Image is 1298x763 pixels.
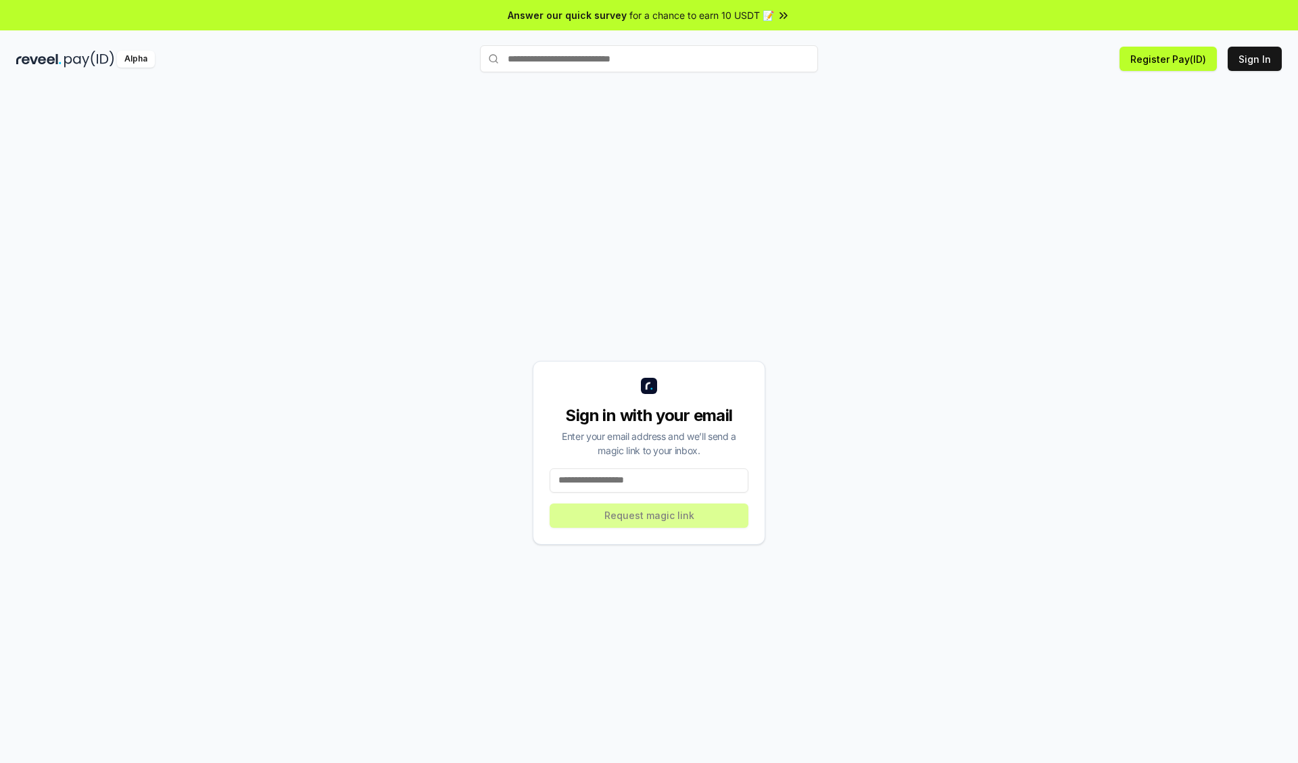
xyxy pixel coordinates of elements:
div: Sign in with your email [550,405,748,426]
span: for a chance to earn 10 USDT 📝 [629,8,774,22]
div: Alpha [117,51,155,68]
span: Answer our quick survey [508,8,627,22]
img: reveel_dark [16,51,62,68]
button: Register Pay(ID) [1120,47,1217,71]
img: pay_id [64,51,114,68]
img: logo_small [641,378,657,394]
div: Enter your email address and we’ll send a magic link to your inbox. [550,429,748,458]
button: Sign In [1228,47,1282,71]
